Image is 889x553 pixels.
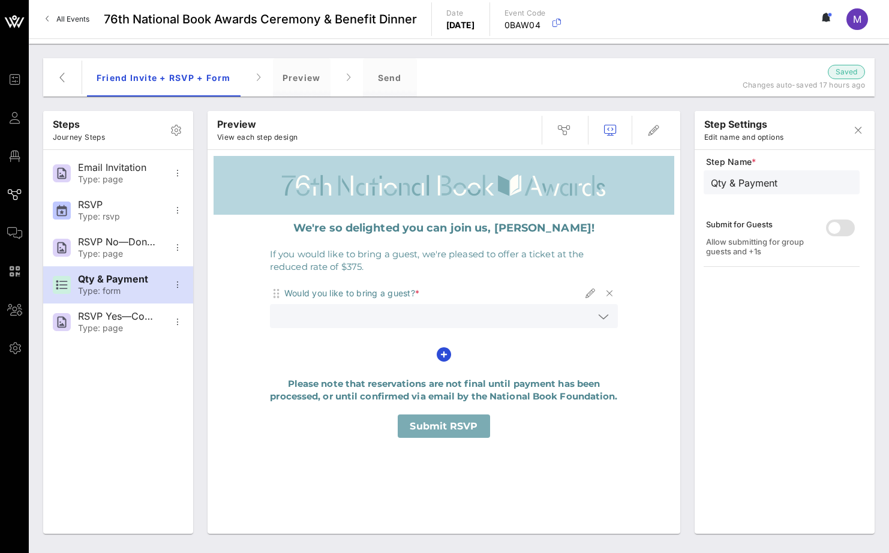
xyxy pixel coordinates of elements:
[293,221,594,235] strong: We're so delighted you can join us, [PERSON_NAME]!
[217,117,298,131] p: Preview
[504,19,546,31] p: 0BAW04
[706,220,819,229] div: Submit for Guests
[78,175,157,185] div: Type: page
[704,117,783,131] p: step settings
[78,236,157,248] div: RSVP No—Donation Page
[410,420,477,432] span: Submit RSVP
[853,13,861,25] span: M
[273,58,331,97] div: Preview
[78,274,157,285] div: Qty & Payment
[398,414,489,438] a: Submit RSVP
[78,162,157,173] div: Email Invitation
[53,117,105,131] p: Steps
[846,8,868,30] div: M
[706,237,819,256] div: Allow submitting for group guests and +1s
[78,199,157,211] div: RSVP
[104,10,417,28] span: 76th National Book Awards Ceremony & Benefit Dinner
[446,7,475,19] p: Date
[78,249,157,259] div: Type: page
[78,212,157,222] div: Type: rsvp
[78,286,157,296] div: Type: form
[87,58,241,97] div: Friend Invite + RSVP + Form
[284,287,419,299] div: Would you like to bring a guest?
[706,156,860,168] span: Step Name
[78,323,157,333] div: Type: page
[270,248,618,273] p: If you would like to bring a guest, we're pleased to offer a ticket at the reduced rate of $375.
[217,131,298,143] p: View each step design
[53,131,105,143] p: Journey Steps
[78,311,157,322] div: RSVP Yes—Confirmation
[363,58,417,97] div: Send
[38,10,97,29] a: All Events
[704,131,783,143] p: Edit name and options
[836,66,857,78] span: Saved
[504,7,546,19] p: Event Code
[446,19,475,31] p: [DATE]
[56,14,89,23] span: All Events
[715,79,865,91] p: Changes auto-saved 17 hours ago
[270,378,617,402] span: Please note that reservations are not final until payment has been processed, or until confirmed ...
